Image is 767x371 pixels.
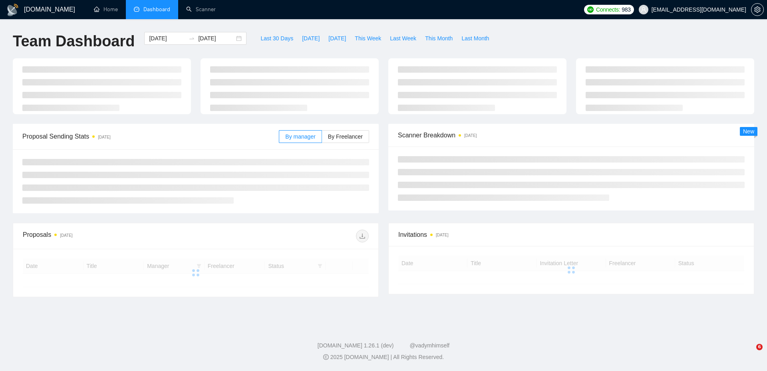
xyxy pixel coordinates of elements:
button: This Week [350,32,385,45]
span: New [743,128,754,135]
button: Last 30 Days [256,32,298,45]
span: [DATE] [302,34,320,43]
button: setting [751,3,764,16]
a: searchScanner [186,6,216,13]
span: 983 [622,5,630,14]
span: Connects: [596,5,620,14]
input: Start date [149,34,185,43]
button: Last Month [457,32,493,45]
span: [DATE] [328,34,346,43]
span: 6 [756,344,763,350]
button: [DATE] [324,32,350,45]
span: Last Week [390,34,416,43]
span: Invitations [398,230,744,240]
button: This Month [421,32,457,45]
span: By Freelancer [328,133,363,140]
a: setting [751,6,764,13]
time: [DATE] [60,233,72,238]
span: swap-right [189,35,195,42]
span: Last Month [461,34,489,43]
span: copyright [323,354,329,360]
iframe: Intercom live chat [740,344,759,363]
span: user [641,7,646,12]
button: [DATE] [298,32,324,45]
div: Proposals [23,230,196,242]
span: This Month [425,34,453,43]
a: homeHome [94,6,118,13]
div: 2025 [DOMAIN_NAME] | All Rights Reserved. [6,353,761,361]
button: Last Week [385,32,421,45]
time: [DATE] [98,135,110,139]
time: [DATE] [464,133,477,138]
span: Proposal Sending Stats [22,131,279,141]
input: End date [198,34,234,43]
a: [DOMAIN_NAME] 1.26.1 (dev) [318,342,394,349]
span: Scanner Breakdown [398,130,745,140]
a: @vadymhimself [409,342,449,349]
time: [DATE] [436,233,448,237]
span: This Week [355,34,381,43]
span: Last 30 Days [260,34,293,43]
span: dashboard [134,6,139,12]
span: Dashboard [143,6,170,13]
img: upwork-logo.png [587,6,594,13]
img: logo [6,4,19,16]
span: to [189,35,195,42]
span: By manager [285,133,315,140]
h1: Team Dashboard [13,32,135,51]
